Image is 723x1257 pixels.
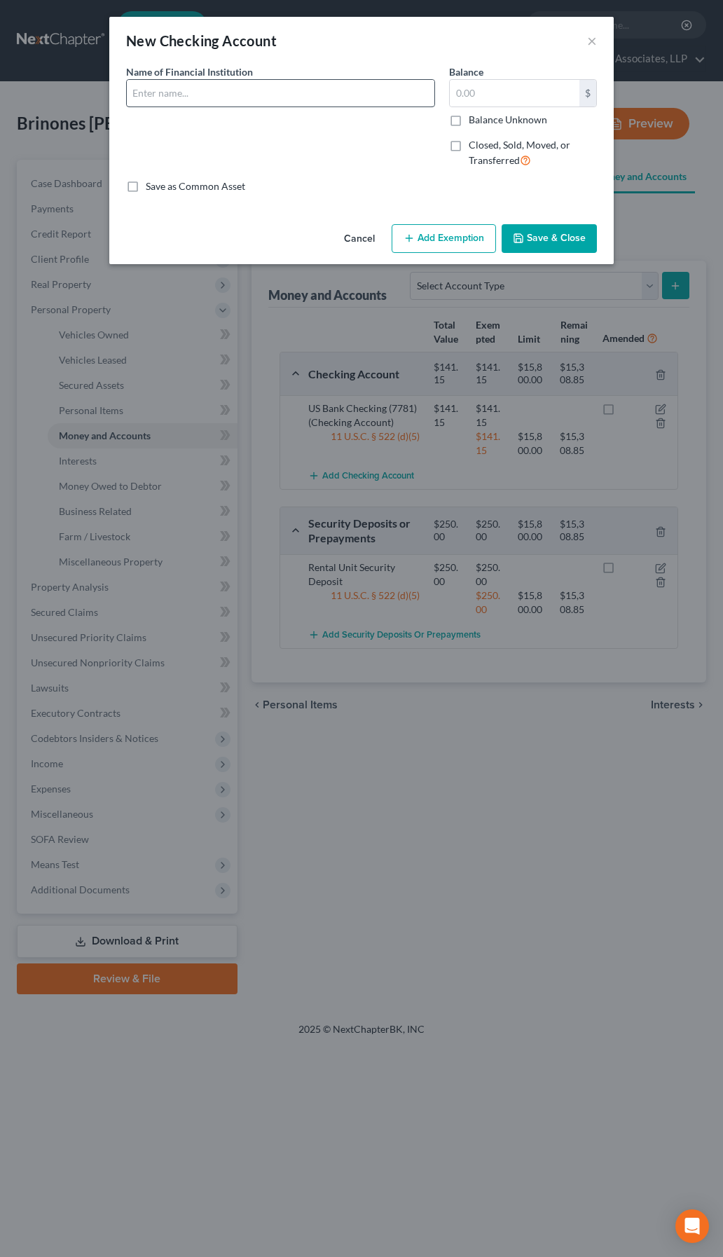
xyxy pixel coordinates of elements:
[392,224,496,254] button: Add Exemption
[333,226,386,254] button: Cancel
[126,31,277,50] div: New Checking Account
[126,66,253,78] span: Name of Financial Institution
[469,139,570,166] span: Closed, Sold, Moved, or Transferred
[587,32,597,49] button: ×
[146,179,245,193] label: Save as Common Asset
[579,80,596,107] div: $
[127,80,434,107] input: Enter name...
[449,64,483,79] label: Balance
[450,80,579,107] input: 0.00
[502,224,597,254] button: Save & Close
[469,113,547,127] label: Balance Unknown
[675,1209,709,1243] div: Open Intercom Messenger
